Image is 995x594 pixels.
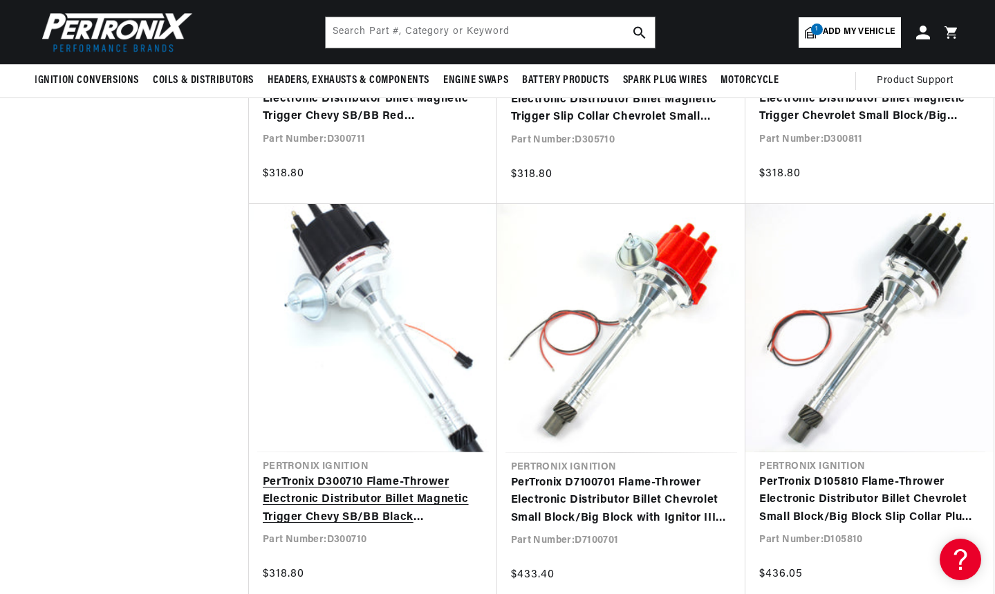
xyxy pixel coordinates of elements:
span: Product Support [877,73,954,89]
span: Coils & Distributors [153,73,254,88]
button: search button [624,17,655,48]
a: PerTronix D305710 Flame-Thrower Electronic Distributor Billet Magnetic Trigger Slip Collar Chevro... [511,73,732,127]
img: Pertronix [35,8,194,56]
summary: Battery Products [515,64,616,97]
span: Ignition Conversions [35,73,139,88]
summary: Product Support [877,64,960,98]
a: PerTronix D105810 Flame-Thrower Electronic Distributor Billet Chevrolet Small Block/Big Block Sli... [759,474,980,527]
span: 1 [811,24,823,35]
span: Headers, Exhausts & Components [268,73,429,88]
span: Battery Products [522,73,609,88]
summary: Headers, Exhausts & Components [261,64,436,97]
a: PerTronix D300711 Flame-Thrower Electronic Distributor Billet Magnetic Trigger Chevy SB/BB Red [D... [263,73,483,126]
summary: Engine Swaps [436,64,515,97]
span: Engine Swaps [443,73,508,88]
a: PerTronix D7100701 Flame-Thrower Electronic Distributor Billet Chevrolet Small Block/Big Block wi... [511,474,732,528]
span: Add my vehicle [823,26,895,39]
a: 1Add my vehicle [799,17,901,48]
summary: Ignition Conversions [35,64,146,97]
input: Search Part #, Category or Keyword [326,17,655,48]
summary: Coils & Distributors [146,64,261,97]
span: Motorcycle [720,73,779,88]
summary: Spark Plug Wires [616,64,714,97]
summary: Motorcycle [714,64,785,97]
span: Spark Plug Wires [623,73,707,88]
a: PerTronix D300811 Flame-Thrower Electronic Distributor Billet Magnetic Trigger Chevrolet Small Bl... [759,73,980,126]
a: PerTronix D300710 Flame-Thrower Electronic Distributor Billet Magnetic Trigger Chevy SB/BB Black ... [263,474,483,527]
